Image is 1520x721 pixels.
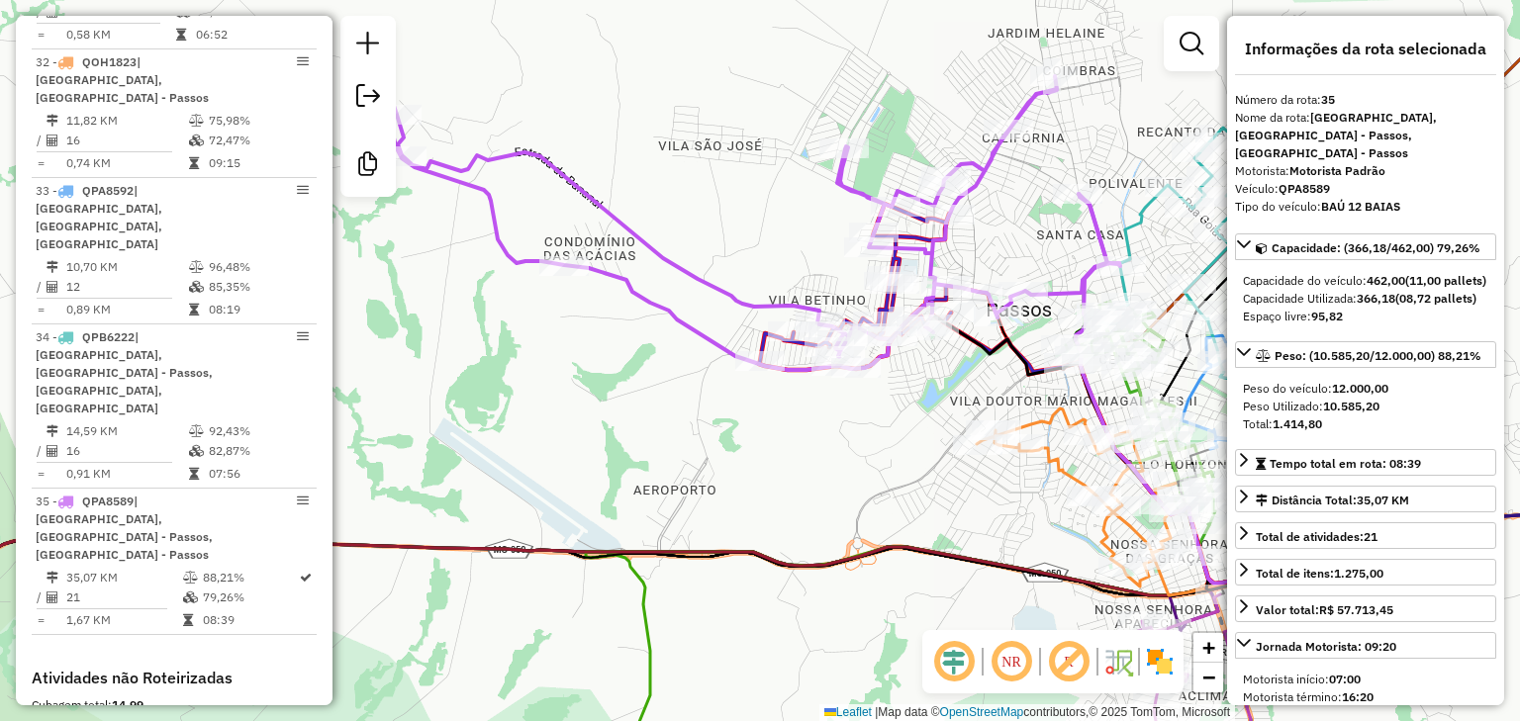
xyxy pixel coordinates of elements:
[1102,646,1134,677] img: Fluxo de ruas
[36,587,46,607] td: /
[36,441,46,461] td: /
[208,300,308,319] td: 08:19
[1273,416,1322,431] strong: 1.414,80
[1193,663,1223,692] a: Zoom out
[1243,308,1488,325] div: Espaço livre:
[297,55,309,67] em: Opções
[36,464,46,484] td: =
[65,464,188,484] td: 0,91 KM
[1243,381,1388,396] span: Peso do veículo:
[824,705,872,719] a: Leaflet
[1272,240,1480,255] span: Capacidade: (366,18/462,00) 79,26%
[1321,199,1400,214] strong: BAÚ 12 BAIAS
[65,131,188,150] td: 16
[1235,595,1496,622] a: Valor total:R$ 57.713,45
[36,153,46,173] td: =
[1193,633,1223,663] a: Zoom in
[1235,91,1496,109] div: Número da rota:
[183,614,193,626] i: Tempo total em rota
[1256,601,1393,619] div: Valor total:
[1321,92,1335,107] strong: 35
[1256,638,1396,656] div: Jornada Motorista: 09:20
[1235,110,1437,160] strong: [GEOGRAPHIC_DATA], [GEOGRAPHIC_DATA] - Passos, [GEOGRAPHIC_DATA] - Passos
[1332,381,1388,396] strong: 12.000,00
[36,183,162,251] span: 33 -
[189,261,204,273] i: % de utilização do peso
[1243,398,1488,415] div: Peso Utilizado:
[36,610,46,630] td: =
[1235,632,1496,659] a: Jornada Motorista: 09:20
[36,329,213,415] span: | [GEOGRAPHIC_DATA], [GEOGRAPHIC_DATA] - Passos, [GEOGRAPHIC_DATA], [GEOGRAPHIC_DATA]
[32,696,317,714] div: Cubagem total:
[988,638,1035,685] span: Ocultar NR
[1357,291,1395,306] strong: 366,18
[1289,163,1385,178] strong: Motorista Padrão
[47,572,58,584] i: Distância Total
[189,281,204,293] i: % de utilização da cubagem
[1235,264,1496,333] div: Capacidade: (366,18/462,00) 79,26%
[189,445,204,457] i: % de utilização da cubagem
[189,304,199,315] i: Tempo total em rota
[36,277,46,297] td: /
[1334,566,1383,581] strong: 1.275,00
[36,300,46,319] td: =
[1243,415,1488,433] div: Total:
[189,468,199,480] i: Tempo total em rota
[189,115,204,127] i: % de utilização do peso
[82,183,134,198] span: QPA8592
[1235,663,1496,714] div: Jornada Motorista: 09:20
[297,330,309,342] em: Opções
[47,425,58,437] i: Distância Total
[1202,635,1215,660] span: +
[1364,529,1377,544] strong: 21
[183,572,198,584] i: % de utilização do peso
[176,29,186,41] i: Tempo total em rota
[1235,233,1496,260] a: Capacidade: (366,18/462,00) 79,26%
[1202,665,1215,689] span: −
[208,257,308,277] td: 96,48%
[36,54,209,105] span: 32 -
[1235,372,1496,441] div: Peso: (10.585,20/12.000,00) 88,21%
[208,277,308,297] td: 85,35%
[1235,109,1496,162] div: Nome da rota:
[1323,399,1379,413] strong: 10.585,20
[348,76,388,121] a: Exportar sessão
[36,131,46,150] td: /
[1279,181,1330,196] strong: QPA8589
[1172,24,1211,63] a: Exibir filtros
[1275,348,1481,363] span: Peso: (10.585,20/12.000,00) 88,21%
[1235,486,1496,512] a: Distância Total:35,07 KM
[1342,689,1374,704] strong: 16:20
[202,610,298,630] td: 08:39
[1270,456,1421,471] span: Tempo total em rota: 08:39
[940,705,1024,719] a: OpenStreetMap
[208,111,308,131] td: 75,98%
[36,329,213,415] span: 34 -
[1235,40,1496,58] h4: Informações da rota selecionada
[1235,449,1496,476] a: Tempo total em rota: 08:39
[208,153,308,173] td: 09:15
[297,495,309,506] em: Opções
[202,587,298,607] td: 79,26%
[47,591,58,603] i: Total de Atividades
[1243,272,1488,290] div: Capacidade do veículo:
[208,421,308,441] td: 92,43%
[208,464,308,484] td: 07:56
[65,300,188,319] td: 0,89 KM
[65,257,188,277] td: 10,70 KM
[348,24,388,68] a: Nova sessão e pesquisa
[65,441,188,461] td: 16
[36,54,209,105] span: | [GEOGRAPHIC_DATA], [GEOGRAPHIC_DATA] - Passos
[195,25,298,45] td: 06:52
[1235,341,1496,368] a: Peso: (10.585,20/12.000,00) 88,21%
[65,587,182,607] td: 21
[82,54,137,69] span: QOH1823
[1243,671,1488,688] div: Motorista início:
[47,261,58,273] i: Distância Total
[1235,180,1496,198] div: Veículo:
[82,329,135,344] span: QPB6222
[930,638,978,685] span: Ocultar deslocamento
[189,425,204,437] i: % de utilização do peso
[1256,529,1377,544] span: Total de atividades:
[1235,198,1496,216] div: Tipo do veículo:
